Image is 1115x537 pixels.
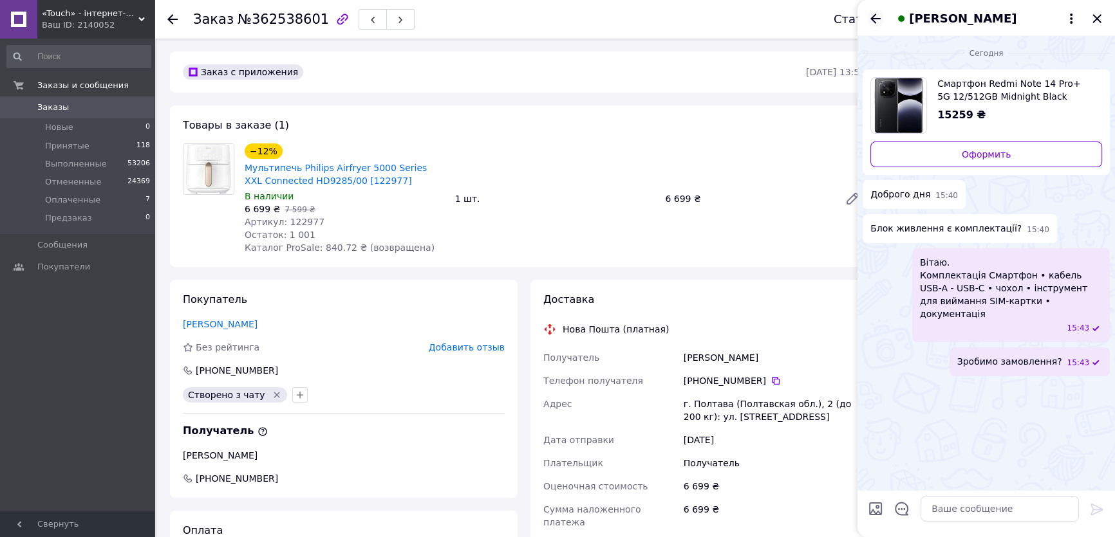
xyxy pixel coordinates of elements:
span: Каталог ProSale: 840.72 ₴ (возвращена) [245,242,435,253]
button: Открыть шаблоны ответов [894,500,910,517]
div: Статус заказа [834,13,920,26]
span: Новые [45,122,73,133]
span: Смартфон Redmi Note 14 Pro+ 5G 12/512GB Midnight Black Global EU [126524] [937,77,1092,103]
span: 15259 ₴ [937,109,986,121]
div: [PHONE_NUMBER] [684,374,865,387]
span: Створено з чату [188,390,265,400]
span: 7 599 ₴ [285,205,315,214]
span: №362538601 [238,12,329,27]
span: Принятые [45,140,89,152]
span: 118 [136,140,150,152]
span: Товары в заказе (1) [183,119,289,131]
div: [PERSON_NAME] [183,449,505,462]
div: 6 699 ₴ [660,190,834,208]
span: Телефон получателя [543,376,643,386]
span: Сегодня [964,48,1009,59]
img: 6760018894_w640_h640_smartfon-redmi-note.jpg [871,78,926,133]
div: г. Полтава (Полтавская обл.), 2 (до 200 кг): ул. [STREET_ADDRESS] [681,392,868,428]
span: Получатель [183,424,268,437]
span: 6 699 ₴ [245,204,280,214]
span: 24369 [127,176,150,188]
span: Зробимо замовлення? [957,355,1062,369]
div: Ваш ID: 2140052 [42,19,155,31]
time: [DATE] 13:54 [806,67,865,77]
span: В наличии [245,191,294,201]
span: Отмененные [45,176,101,188]
span: 0 [145,122,150,133]
span: Покупатели [37,261,90,273]
span: 7 [145,194,150,206]
svg: Удалить метку [272,390,282,400]
img: Мультипечь Philips Airfryer 5000 Series XXL Connected HD9285/00 [122977] [183,144,234,194]
span: Сообщения [37,239,88,251]
span: Добавить отзыв [429,342,505,352]
a: Оформить [870,141,1102,167]
div: [DATE] [681,428,868,451]
span: Без рейтинга [196,342,259,352]
span: Выполненные [45,158,107,170]
span: 15:40 12.10.2025 [1027,224,1049,235]
a: Посмотреть товар [870,77,1102,134]
span: 53206 [127,158,150,170]
span: Дата отправки [543,435,614,445]
span: Блок живлення є комплектації? [870,222,1022,235]
span: Оценочная стоимость [543,481,648,491]
a: [PERSON_NAME] [183,319,258,329]
span: Доброго дня [870,188,930,201]
span: 15:43 12.10.2025 [1067,323,1089,334]
div: 1 шт. [450,190,661,208]
span: Вітаю. Комплектація Смартфон • кабель USB-A - USB-C • чохол • інструмент для виймання SIM-картки ... [920,256,1102,320]
span: [PHONE_NUMBER] [194,472,279,485]
span: Адрес [543,399,572,409]
span: Оплаченные [45,194,100,206]
a: Мультипечь Philips Airfryer 5000 Series XXL Connected HD9285/00 [122977] [245,163,427,186]
div: Заказ с приложения [183,64,303,80]
span: Доставка [543,293,594,305]
span: Заказы и сообщения [37,80,129,91]
button: [PERSON_NAME] [894,10,1079,27]
span: Остаток: 1 001 [245,230,315,240]
div: −12% [245,143,283,159]
div: [PERSON_NAME] [681,346,868,369]
div: 6 699 ₴ [681,498,868,534]
span: Покупатель [183,293,247,305]
span: Заказ [193,12,234,27]
span: 0 [145,212,150,224]
div: 12.10.2025 [863,46,1110,59]
button: Закрыть [1089,11,1105,26]
span: «Touch» - інтернет-магазин електроніки та гаджетів [42,8,138,19]
span: [PERSON_NAME] [909,10,1017,27]
div: Вернуться назад [167,13,178,26]
div: [PHONE_NUMBER] [194,364,279,377]
span: Заказы [37,102,69,113]
div: 6 699 ₴ [681,475,868,498]
span: Сумма наложенного платежа [543,504,641,527]
div: Получатель [681,451,868,475]
span: Предзаказ [45,212,92,224]
button: Назад [868,11,883,26]
div: Нова Пошта (платная) [559,323,672,336]
span: Артикул: 122977 [245,217,324,227]
span: 15:40 12.10.2025 [935,190,958,201]
span: Оплата [183,524,223,536]
span: Плательщик [543,458,603,468]
a: Редактировать [839,186,865,212]
span: 15:43 12.10.2025 [1067,358,1089,369]
span: Получатель [543,352,599,363]
input: Поиск [6,45,151,68]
